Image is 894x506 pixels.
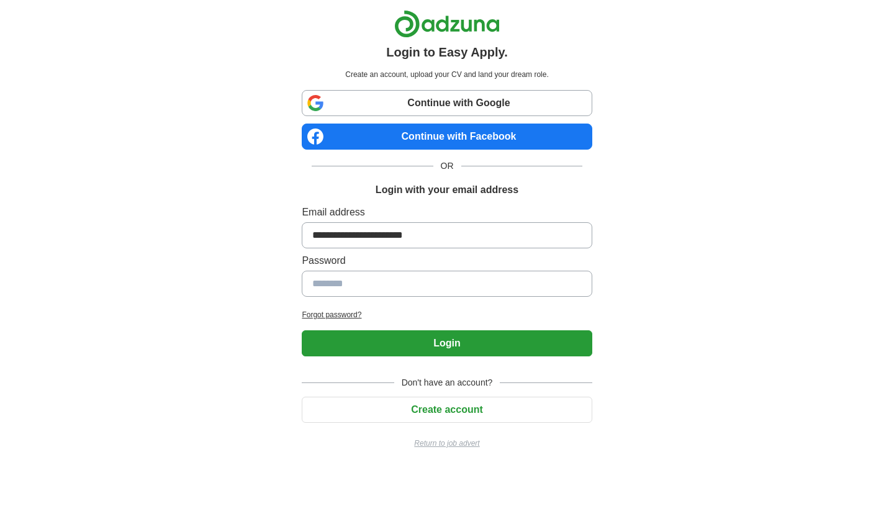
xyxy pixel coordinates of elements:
p: Create an account, upload your CV and land your dream role. [304,69,589,80]
a: Continue with Facebook [302,124,592,150]
a: Continue with Google [302,90,592,116]
h1: Login to Easy Apply. [386,43,508,61]
span: OR [433,160,461,173]
label: Email address [302,205,592,220]
button: Login [302,330,592,356]
h1: Login with your email address [376,183,518,197]
label: Password [302,253,592,268]
img: Adzuna logo [394,10,500,38]
button: Create account [302,397,592,423]
a: Forgot password? [302,309,592,320]
a: Return to job advert [302,438,592,449]
a: Create account [302,404,592,415]
span: Don't have an account? [394,376,500,389]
